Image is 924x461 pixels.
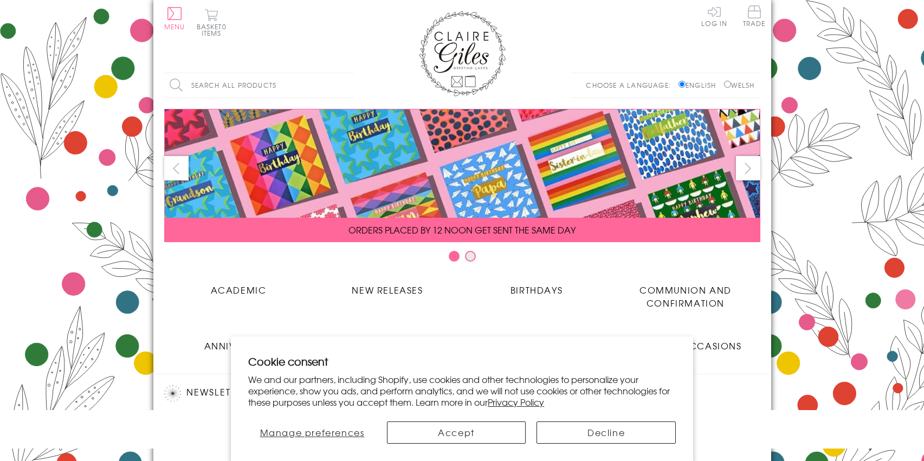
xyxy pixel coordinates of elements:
label: English [679,80,721,90]
button: Menu [164,7,185,30]
span: Manage preferences [260,426,365,439]
span: Anniversary [204,339,273,352]
span: Academic [211,283,267,296]
a: Sympathy [462,331,611,352]
a: Communion and Confirmation [611,275,760,309]
p: Choose a language: [586,80,676,90]
button: Decline [537,421,675,444]
button: next [736,156,760,180]
span: Communion and Confirmation [639,283,732,309]
span: Trade [743,5,766,27]
span: Menu [164,22,185,31]
span: ORDERS PLACED BY 12 NOON GET SENT THE SAME DAY [348,223,576,236]
button: prev [164,156,189,180]
label: Welsh [724,80,755,90]
a: Academic [164,275,313,296]
input: Search [343,73,354,98]
button: Basket0 items [197,9,227,36]
p: We and our partners, including Shopify, use cookies and other technologies to personalize your ex... [248,374,676,407]
button: Manage preferences [248,421,376,444]
h2: Newsletter [164,385,348,401]
span: New Releases [352,283,423,296]
button: Accept [387,421,526,444]
input: Welsh [724,81,731,88]
span: Birthdays [511,283,563,296]
a: New Releases [313,275,462,296]
input: Search all products [164,73,354,98]
button: Carousel Page 2 [465,251,476,262]
img: Claire Giles Greetings Cards [419,11,506,96]
input: English [679,81,686,88]
a: Age Cards [313,331,462,352]
a: Log In [701,5,727,27]
a: Wedding Occasions [611,331,760,352]
h2: Cookie consent [248,354,676,369]
a: Trade [743,5,766,29]
a: Privacy Policy [488,395,544,408]
span: 0 items [202,22,227,38]
div: Carousel Pagination [164,250,760,267]
a: Birthdays [462,275,611,296]
p: Sign up for our newsletter to receive the latest product launches, news and offers directly to yo... [164,408,348,447]
button: Carousel Page 1 (Current Slide) [449,251,460,262]
a: Anniversary [164,331,313,352]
